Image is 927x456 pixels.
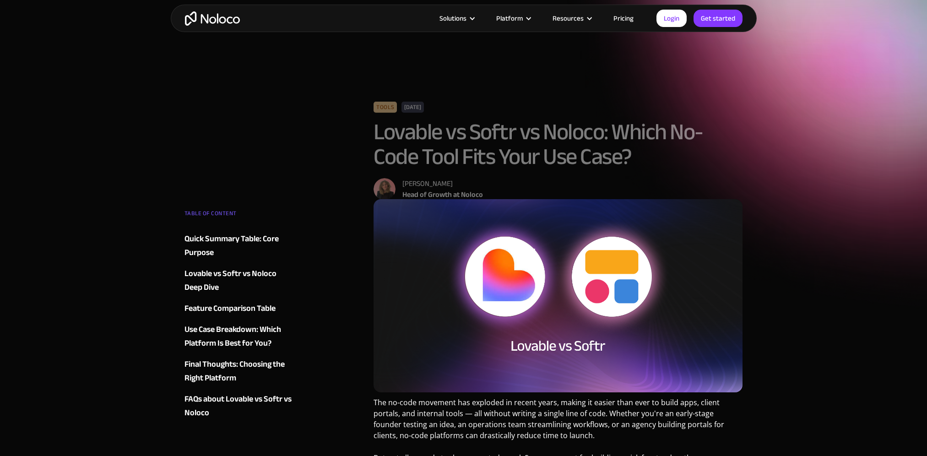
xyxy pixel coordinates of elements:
h1: Lovable vs Softr vs Noloco: Which No-Code Tool Fits Your Use Case? [374,119,743,169]
a: Final Thoughts: Choosing the Right Platform [184,358,295,385]
div: [DATE] [401,102,424,113]
a: Feature Comparison Table [184,302,295,315]
a: FAQs about Lovable vs Softr vs Noloco [184,392,295,420]
a: Pricing [602,12,645,24]
div: Head of Growth at Noloco [402,189,483,200]
div: Tools [374,102,397,113]
div: Solutions [439,12,466,24]
div: Platform [485,12,541,24]
a: Get started [694,10,743,27]
div: [PERSON_NAME] [402,178,483,189]
div: Platform [496,12,523,24]
div: Solutions [428,12,485,24]
a: Login [656,10,687,27]
p: The no-code movement has exploded in recent years, making it easier than ever to build apps, clie... [374,397,743,448]
div: TABLE OF CONTENT [184,206,295,225]
a: Quick Summary Table: Core Purpose [184,232,295,260]
div: Feature Comparison Table [184,302,276,315]
div: Resources [553,12,584,24]
a: home [185,11,240,26]
div: Resources [541,12,602,24]
a: Lovable vs Softr vs Noloco Deep Dive [184,267,295,294]
a: Use Case Breakdown: Which Platform Is Best for You? [184,323,295,350]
